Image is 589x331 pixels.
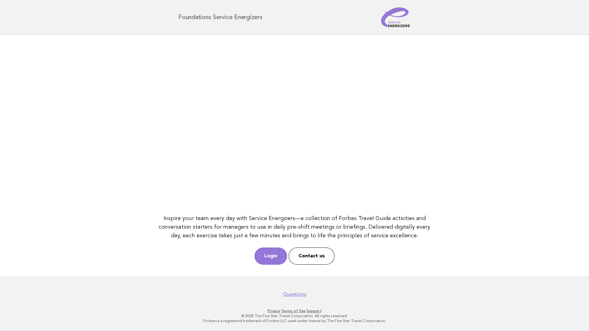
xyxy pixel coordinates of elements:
[281,309,306,313] a: Terms of Use
[178,14,262,20] h1: Foundations Service Energizers
[381,7,411,27] img: Service Energizers
[268,309,280,313] a: Privacy
[155,47,434,204] iframe: YouTube video player
[289,247,335,265] a: Contact us
[254,247,287,265] a: Login
[106,318,483,323] p: Forbes is a registered trademark of Forbes LLC used under license by The Five Star Travel Corpora...
[307,309,322,313] a: Support
[283,291,306,297] a: Questions
[155,214,434,240] p: Inspire your team every day with Service Energizers—a collection of Forbes Travel Guide activitie...
[106,313,483,318] p: © 2025 The Five Star Travel Corporation. All rights reserved.
[106,309,483,313] p: · ·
